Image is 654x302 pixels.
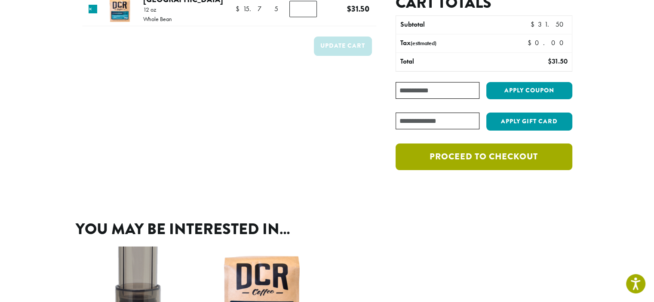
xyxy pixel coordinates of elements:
[411,40,436,47] small: (estimated)
[289,1,317,17] input: Product quantity
[89,5,97,13] a: Remove this item
[528,38,568,47] bdi: 0.00
[236,4,278,13] bdi: 15.75
[486,82,572,100] button: Apply coupon
[528,38,535,47] span: $
[236,4,243,13] span: $
[547,57,551,66] span: $
[530,20,567,29] bdi: 31.50
[396,143,572,170] a: Proceed to checkout
[486,113,572,131] button: Apply Gift Card
[547,57,567,66] bdi: 31.50
[396,53,501,71] th: Total
[314,37,372,56] button: Update cart
[347,3,369,15] bdi: 31.50
[396,16,501,34] th: Subtotal
[143,6,172,12] p: 12 oz
[530,20,537,29] span: $
[76,220,579,238] h2: You may be interested in…
[143,16,172,22] p: Whole Bean
[396,34,520,52] th: Tax
[347,3,351,15] span: $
